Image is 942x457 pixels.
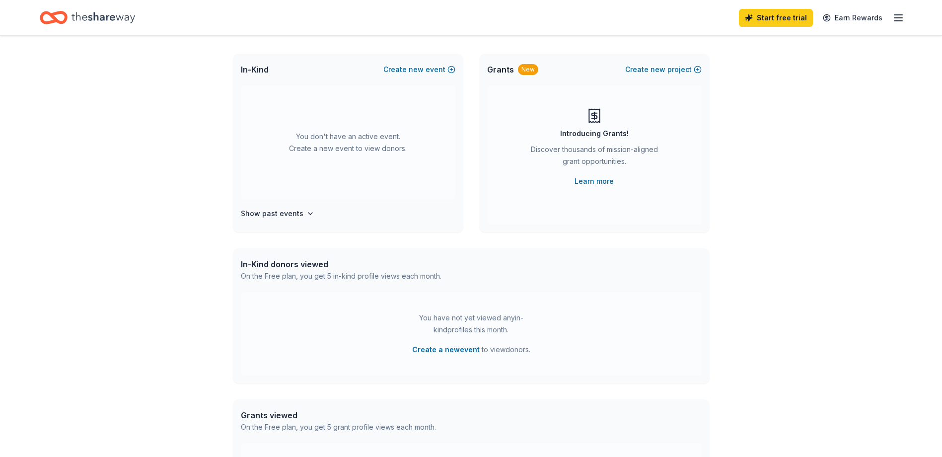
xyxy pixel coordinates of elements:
button: Show past events [241,208,314,220]
div: You don't have an active event. Create a new event to view donors. [241,85,455,200]
span: new [409,64,424,76]
div: On the Free plan, you get 5 in-kind profile views each month. [241,270,441,282]
button: Createnewproject [625,64,702,76]
div: In-Kind donors viewed [241,258,441,270]
span: new [651,64,665,76]
a: Home [40,6,135,29]
div: You have not yet viewed any in-kind profiles this month. [409,312,533,336]
span: Grants [487,64,514,76]
div: On the Free plan, you get 5 grant profile views each month. [241,421,436,433]
a: Earn Rewards [817,9,888,27]
h4: Show past events [241,208,303,220]
a: Start free trial [739,9,813,27]
div: Introducing Grants! [560,128,629,140]
span: In-Kind [241,64,269,76]
div: New [518,64,538,75]
button: Create a newevent [412,344,480,356]
button: Createnewevent [383,64,455,76]
span: to view donors . [412,344,530,356]
div: Grants viewed [241,409,436,421]
div: Discover thousands of mission-aligned grant opportunities. [527,144,662,171]
a: Learn more [575,175,614,187]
